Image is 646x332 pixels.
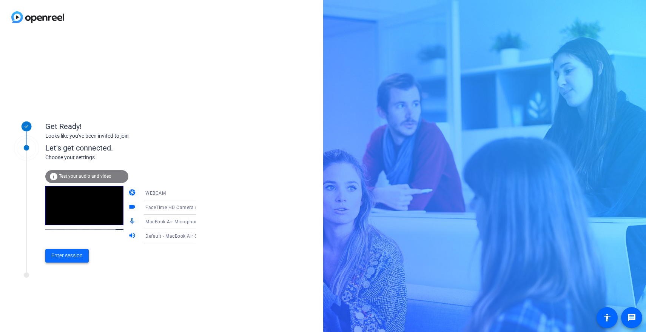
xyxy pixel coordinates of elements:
div: Looks like you've been invited to join [45,132,196,140]
mat-icon: videocam [128,203,137,212]
mat-icon: accessibility [603,313,612,322]
mat-icon: volume_up [128,232,137,241]
button: Enter session [45,249,89,263]
div: Get Ready! [45,121,196,132]
mat-icon: mic_none [128,217,137,226]
mat-icon: info [49,172,58,181]
span: FaceTime HD Camera (4E23:4E8C) [145,204,223,210]
div: Let's get connected. [45,142,212,154]
div: Choose your settings [45,154,212,161]
span: Enter session [51,252,83,260]
mat-icon: camera [128,189,137,198]
span: WEBCAM [145,191,166,196]
span: MacBook Air Microphone (Built-in) [145,218,221,224]
mat-icon: message [627,313,636,322]
span: Test your audio and video [59,174,111,179]
span: Default - MacBook Air Speakers (Built-in) [145,233,235,239]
